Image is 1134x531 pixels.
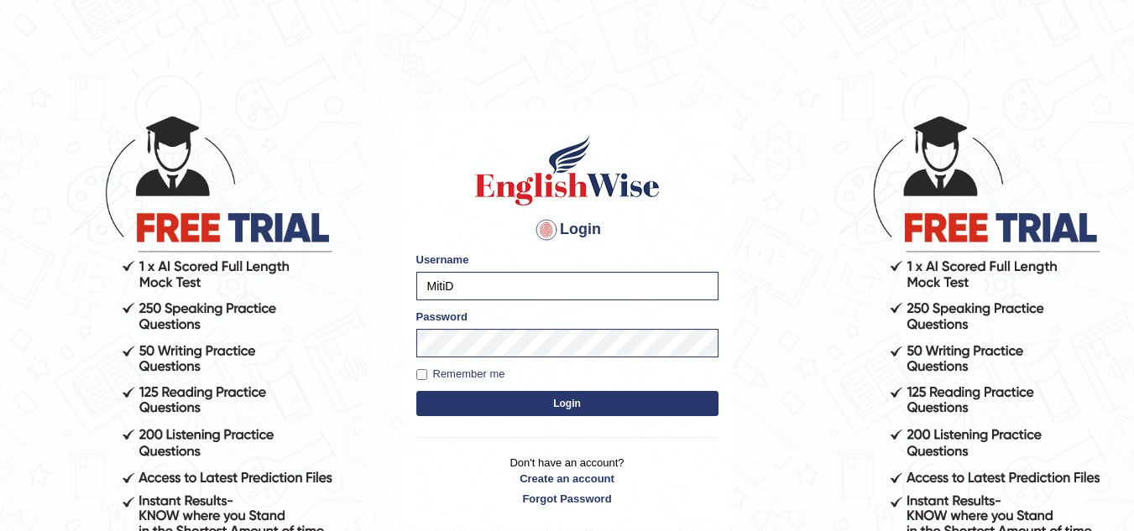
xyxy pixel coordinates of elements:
[416,309,468,325] label: Password
[416,369,427,380] input: Remember me
[472,133,663,208] img: Logo of English Wise sign in for intelligent practice with AI
[416,391,719,416] button: Login
[416,471,719,487] a: Create an account
[416,491,719,507] a: Forgot Password
[416,216,719,243] h4: Login
[416,252,469,268] label: Username
[416,455,719,507] p: Don't have an account?
[416,366,505,383] label: Remember me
